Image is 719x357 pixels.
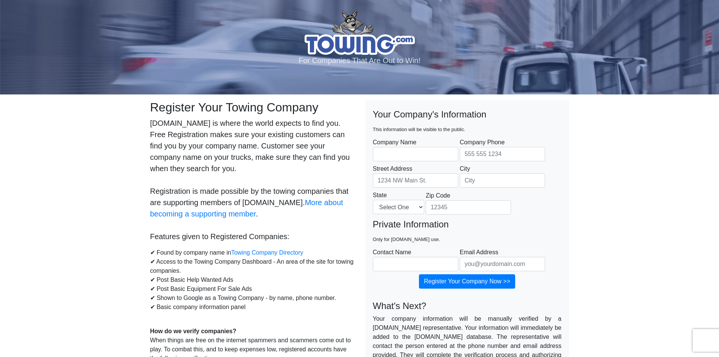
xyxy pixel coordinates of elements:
label: Company Phone [460,138,545,161]
legend: Your Company's Information [373,108,562,135]
img: logo [305,9,415,55]
label: Zip Code [426,191,511,215]
h4: What's Next? [373,301,562,312]
small: This information will be visible to the public. [373,127,465,132]
strong: Features given to Registered Companies: [150,232,289,241]
label: Company Name [373,138,458,161]
legend: Private Information [373,218,562,245]
p: ✔ Found by company name in ✔ Access to the Towing Company Dashboard - An area of the site for tow... [150,248,354,321]
p: For Companies That Are Out to Win! [9,55,710,66]
select: State [373,200,424,214]
input: Register Your Company Now >> [419,274,515,289]
label: Contact Name [373,248,458,271]
label: Street Address [373,164,458,188]
strong: How do we verify companies? [150,328,237,334]
label: Email Address [460,248,545,271]
input: Zip Code [426,200,511,215]
input: Street Address [373,173,458,188]
input: Company Phone [460,147,545,161]
small: Only for [DOMAIN_NAME] use. [373,236,440,242]
input: Company Name [373,147,458,161]
a: Towing Company Directory [231,249,303,256]
input: City [460,173,545,188]
p: [DOMAIN_NAME] is where the world expects to find you. Free Registration makes sure your existing ... [150,117,354,242]
h2: Register Your Towing Company [150,100,354,114]
input: Contact Name [373,257,458,271]
input: Email Address [460,257,545,271]
label: City [460,164,545,188]
a: More about becoming a supporting member [150,198,343,218]
label: State [373,191,424,214]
